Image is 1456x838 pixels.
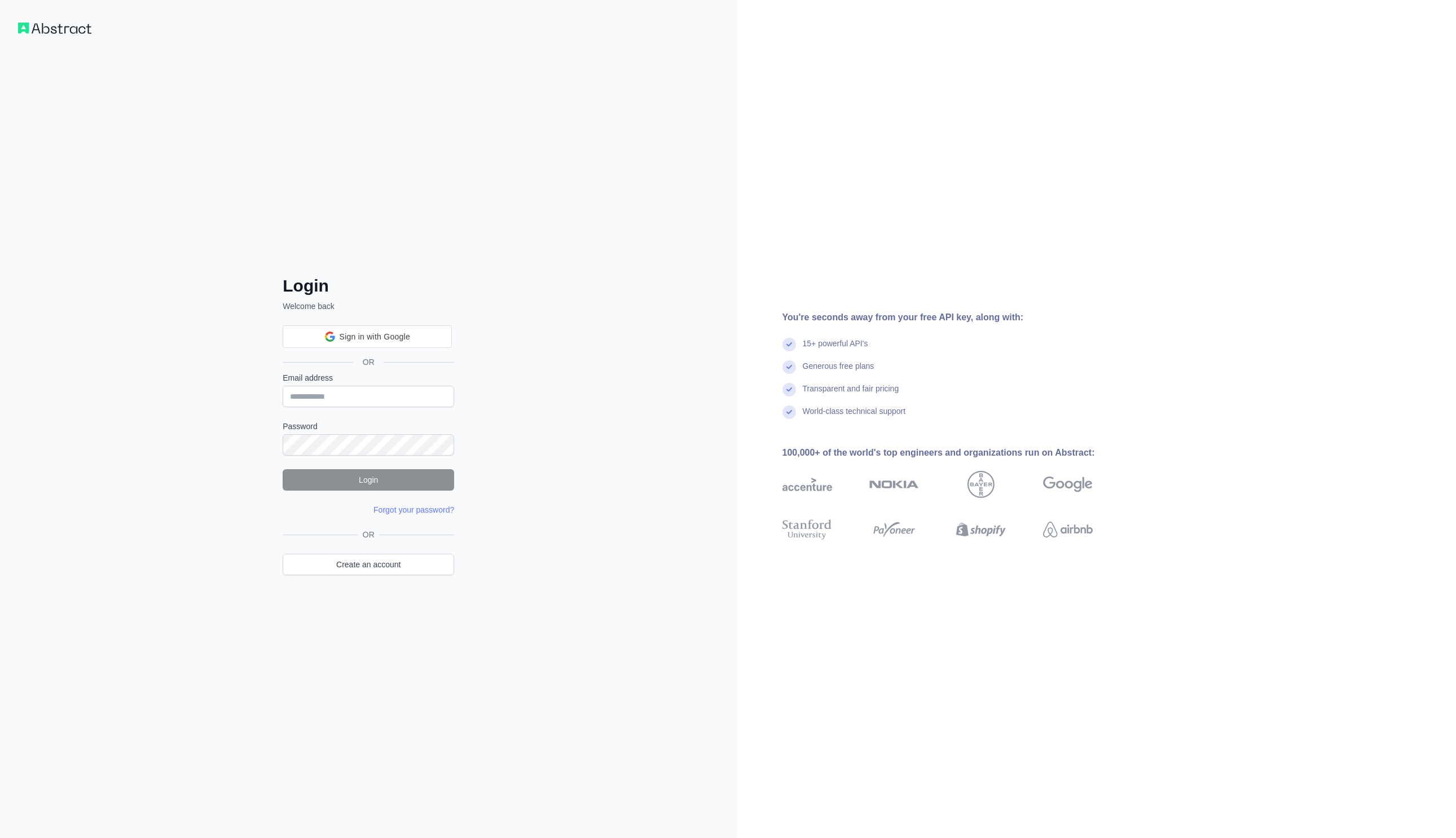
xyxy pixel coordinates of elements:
img: stanford university [782,517,832,542]
label: Email address [283,372,454,383]
div: Generous free plans [803,360,874,383]
span: Sign in with Google [340,331,410,343]
img: check mark [782,360,796,374]
img: shopify [956,517,1006,542]
span: OR [358,529,379,540]
img: google [1043,471,1093,498]
img: Workflow [18,23,91,34]
img: nokia [869,471,919,498]
img: check mark [782,383,796,396]
div: World-class technical support [803,405,906,428]
h2: Login [283,276,454,296]
div: 100,000+ of the world's top engineers and organizations run on Abstract: [782,446,1129,460]
div: Transparent and fair pricing [803,383,899,405]
a: Create an account [283,554,454,575]
img: accenture [782,471,832,498]
label: Password [283,421,454,432]
div: 15+ powerful API's [803,338,868,360]
img: check mark [782,405,796,419]
p: Welcome back [283,301,454,312]
div: Sign in with Google [283,325,452,348]
img: airbnb [1043,517,1093,542]
img: check mark [782,338,796,351]
img: bayer [967,471,995,498]
span: OR [354,356,384,368]
a: Forgot your password? [373,505,454,514]
div: You're seconds away from your free API key, along with: [782,311,1129,324]
img: payoneer [869,517,919,542]
button: Login [283,469,454,491]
